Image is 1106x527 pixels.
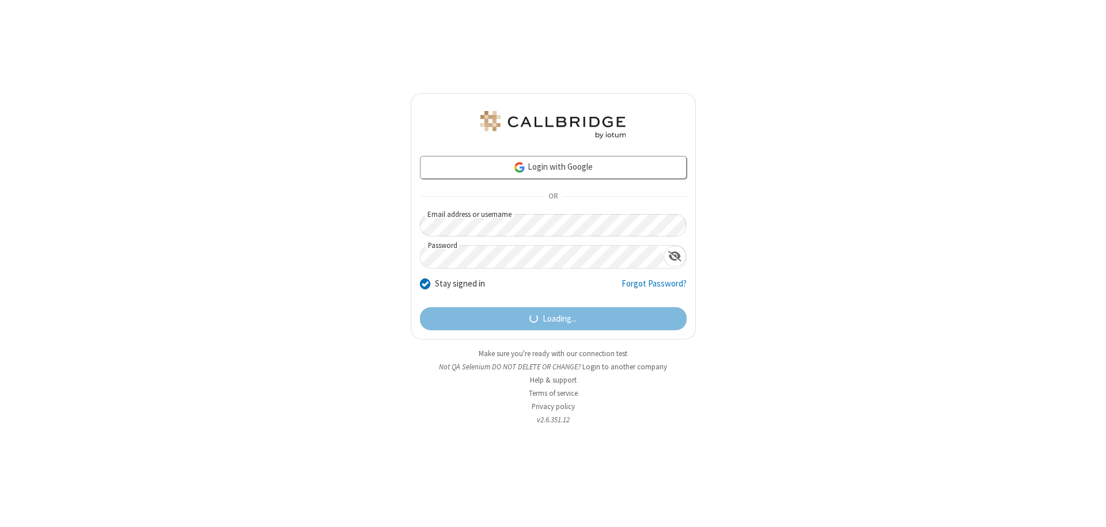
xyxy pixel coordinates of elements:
a: Privacy policy [532,402,575,411]
button: Loading... [420,307,687,330]
a: Login with Google [420,156,687,179]
img: QA Selenium DO NOT DELETE OR CHANGE [478,111,628,139]
div: Show password [664,246,686,267]
a: Forgot Password? [622,277,687,299]
input: Password [421,246,664,268]
img: google-icon.png [513,161,526,174]
span: Loading... [543,312,577,326]
span: OR [544,189,562,205]
li: Not QA Selenium DO NOT DELETE OR CHANGE? [411,361,696,372]
a: Make sure you're ready with our connection test [479,349,627,358]
li: v2.6.351.12 [411,414,696,425]
label: Stay signed in [435,277,485,291]
input: Email address or username [420,214,687,236]
button: Login to another company [582,361,667,372]
a: Terms of service [529,388,578,398]
a: Help & support [530,375,577,385]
